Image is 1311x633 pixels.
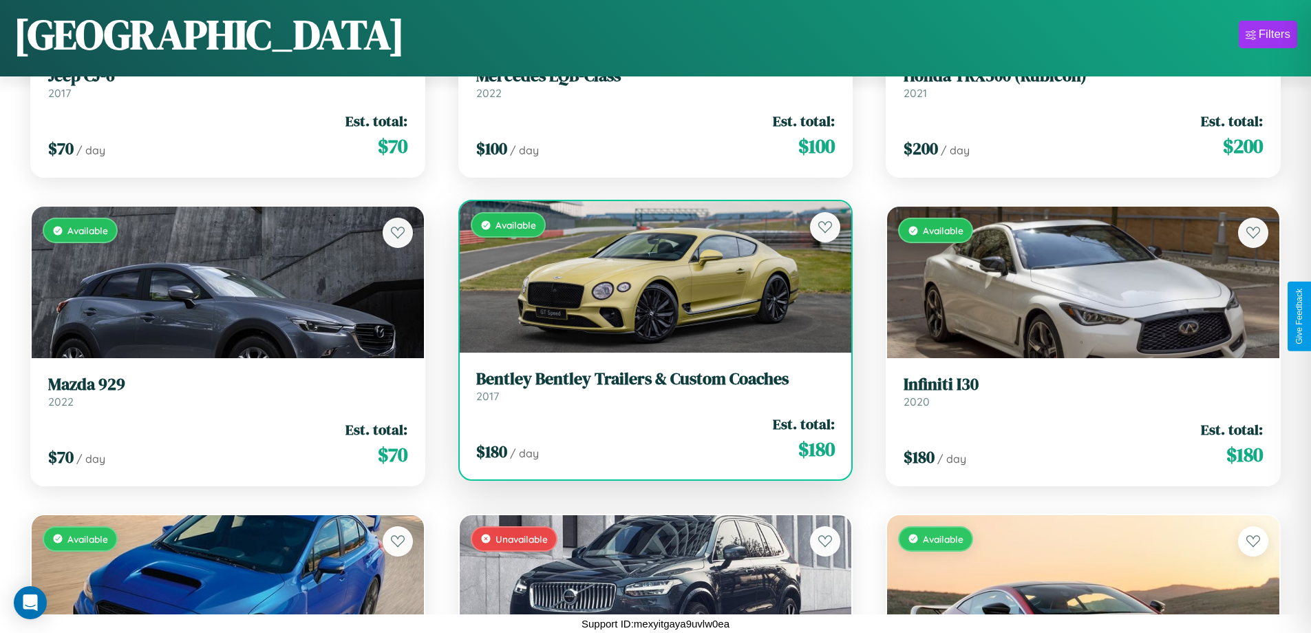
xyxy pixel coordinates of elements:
[495,219,536,231] span: Available
[923,225,963,236] span: Available
[1223,132,1263,160] span: $ 200
[48,375,407,408] a: Mazda 9292022
[48,86,71,100] span: 2017
[476,66,835,86] h3: Mercedes EQB-Class
[798,435,835,463] span: $ 180
[1239,21,1297,48] button: Filters
[798,132,835,160] span: $ 100
[1201,419,1263,439] span: Est. total:
[1259,28,1290,41] div: Filters
[904,66,1263,86] h3: Honda TRX500 (Rubicon)
[904,395,930,408] span: 2020
[476,86,502,100] span: 2022
[345,111,407,131] span: Est. total:
[476,369,835,389] h3: Bentley Bentley Trailers & Custom Coaches
[67,225,108,236] span: Available
[1294,289,1304,344] div: Give Feedback
[1226,441,1263,468] span: $ 180
[14,586,47,619] div: Open Intercom Messenger
[476,440,507,463] span: $ 180
[48,66,407,100] a: Jeep CJ-62017
[510,143,539,157] span: / day
[378,132,407,160] span: $ 70
[76,143,105,157] span: / day
[14,6,405,63] h1: [GEOGRAPHIC_DATA]
[48,137,74,160] span: $ 70
[476,137,507,160] span: $ 100
[773,111,835,131] span: Est. total:
[937,452,966,466] span: / day
[1201,111,1263,131] span: Est. total:
[48,446,74,468] span: $ 70
[48,375,407,395] h3: Mazda 929
[904,375,1263,395] h3: Infiniti I30
[48,395,74,408] span: 2022
[510,446,539,460] span: / day
[345,419,407,439] span: Est. total:
[904,86,927,100] span: 2021
[48,66,407,86] h3: Jeep CJ-6
[904,66,1263,100] a: Honda TRX500 (Rubicon)2021
[476,369,835,403] a: Bentley Bentley Trailers & Custom Coaches2017
[76,452,105,466] span: / day
[923,533,963,545] span: Available
[495,533,548,545] span: Unavailable
[582,614,729,633] p: Support ID: mexyitgaya9uvlw0ea
[378,441,407,468] span: $ 70
[773,414,835,434] span: Est. total:
[67,533,108,545] span: Available
[904,375,1263,408] a: Infiniti I302020
[476,389,499,403] span: 2017
[904,446,935,468] span: $ 180
[476,66,835,100] a: Mercedes EQB-Class2022
[941,143,970,157] span: / day
[904,137,938,160] span: $ 200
